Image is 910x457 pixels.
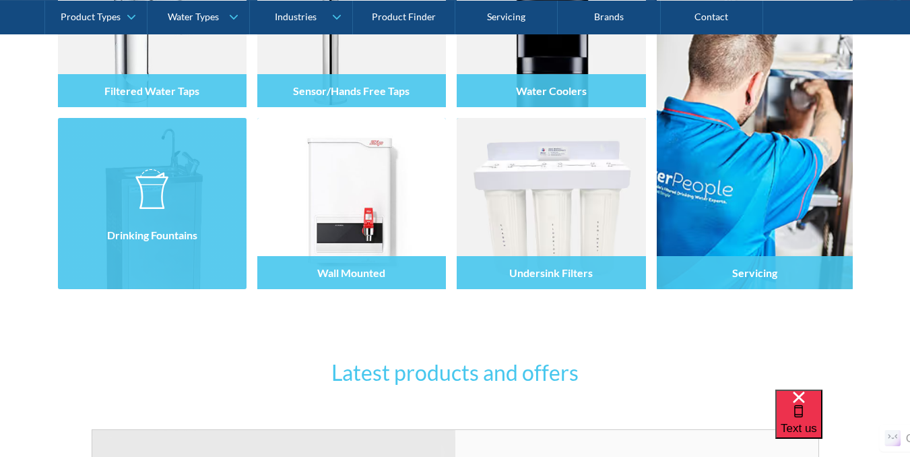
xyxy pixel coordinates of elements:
[457,118,645,289] img: Undersink Filters
[35,35,148,46] div: Domain: [DOMAIN_NAME]
[58,118,247,289] img: Drinking Fountains
[775,390,910,457] iframe: podium webchat widget bubble
[317,266,385,279] h4: Wall Mounted
[149,80,227,88] div: Keywords by Traffic
[275,11,317,22] div: Industries
[168,11,219,22] div: Water Types
[104,84,199,97] h4: Filtered Water Taps
[36,78,47,89] img: tab_domain_overview_orange.svg
[293,84,410,97] h4: Sensor/Hands Free Taps
[509,266,593,279] h4: Undersink Filters
[516,84,587,97] h4: Water Coolers
[193,357,718,389] h3: Latest products and offers
[257,118,446,289] img: Wall Mounted
[134,78,145,89] img: tab_keywords_by_traffic_grey.svg
[107,228,197,241] h4: Drinking Fountains
[732,266,777,279] h4: Servicing
[51,80,121,88] div: Domain Overview
[61,11,121,22] div: Product Types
